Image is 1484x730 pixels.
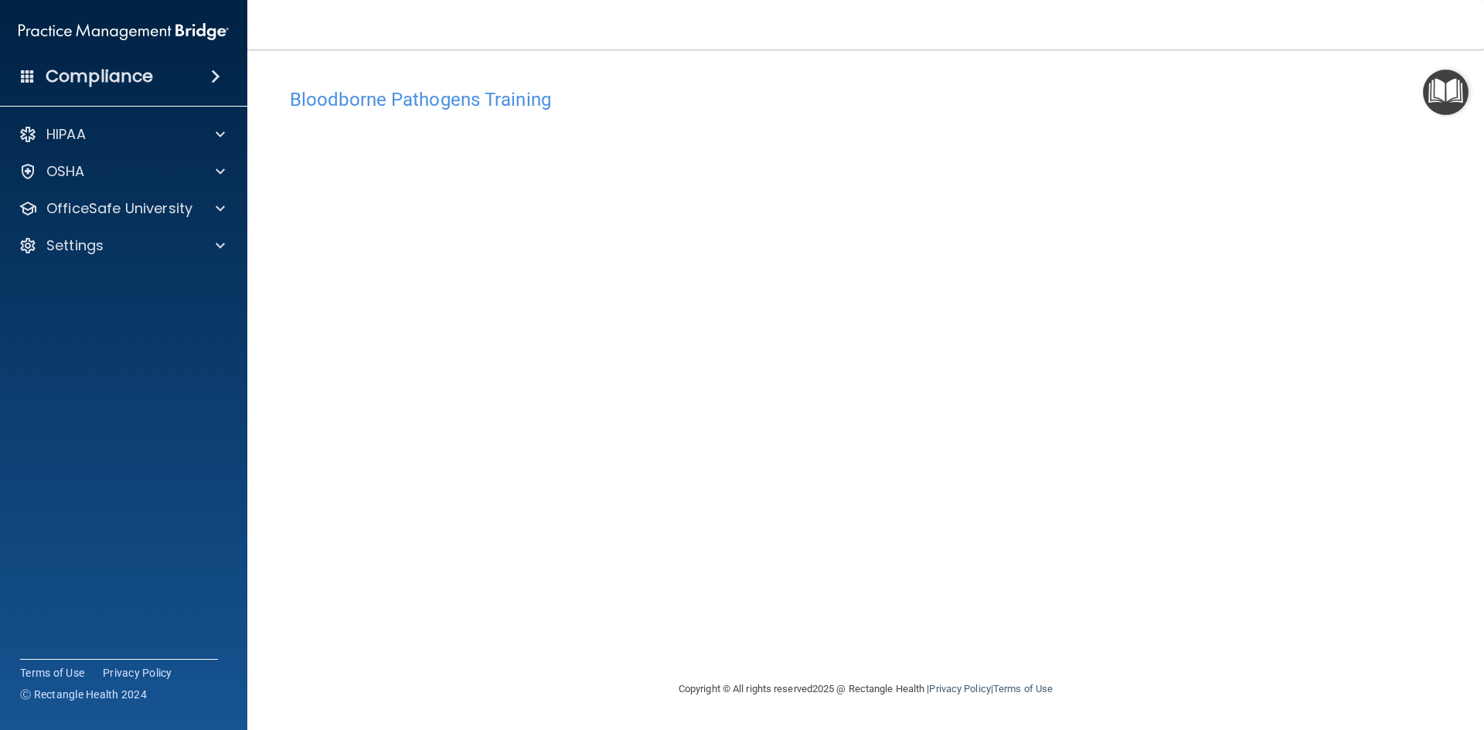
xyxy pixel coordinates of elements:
[103,665,172,681] a: Privacy Policy
[584,664,1148,714] div: Copyright © All rights reserved 2025 @ Rectangle Health | |
[46,199,192,218] p: OfficeSafe University
[46,66,153,87] h4: Compliance
[1217,620,1465,682] iframe: Drift Widget Chat Controller
[1423,70,1469,115] button: Open Resource Center
[290,118,1441,593] iframe: bbp
[46,236,104,255] p: Settings
[19,16,229,47] img: PMB logo
[46,162,85,181] p: OSHA
[46,125,86,144] p: HIPAA
[19,236,225,255] a: Settings
[290,90,1441,110] h4: Bloodborne Pathogens Training
[929,683,990,694] a: Privacy Policy
[993,683,1053,694] a: Terms of Use
[20,687,147,702] span: Ⓒ Rectangle Health 2024
[19,162,225,181] a: OSHA
[19,199,225,218] a: OfficeSafe University
[20,665,84,681] a: Terms of Use
[19,125,225,144] a: HIPAA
